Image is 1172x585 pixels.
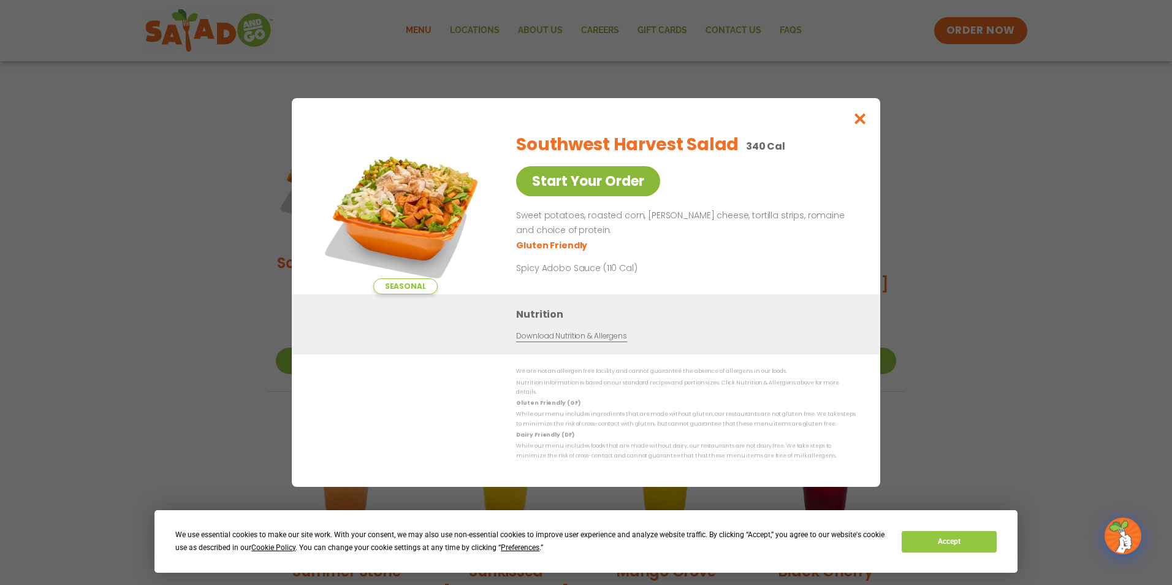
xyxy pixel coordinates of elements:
p: Nutrition information is based on our standard recipes and portion sizes. Click Nutrition & Aller... [516,378,856,397]
span: Seasonal [373,278,438,294]
p: While our menu includes foods that are made without dairy, our restaurants are not dairy free. We... [516,442,856,461]
strong: Gluten Friendly (GF) [516,399,580,407]
a: Start Your Order [516,166,660,196]
li: Gluten Friendly [516,239,589,252]
p: Sweet potatoes, roasted corn, [PERSON_NAME] cheese, tortilla strips, romaine and choice of protein. [516,208,851,238]
button: Accept [902,531,996,552]
a: Download Nutrition & Allergens [516,331,626,342]
span: Preferences [501,543,539,552]
div: Cookie Consent Prompt [154,510,1018,573]
strong: Dairy Friendly (DF) [516,431,574,438]
p: 340 Cal [746,139,785,154]
p: While our menu includes ingredients that are made without gluten, our restaurants are not gluten ... [516,410,856,429]
h3: Nutrition [516,307,862,322]
div: We use essential cookies to make our site work. With your consent, we may also use non-essential ... [175,529,887,554]
span: Cookie Policy [251,543,295,552]
img: Featured product photo for Southwest Harvest Salad [319,123,491,294]
p: We are not an allergen free facility and cannot guarantee the absence of allergens in our foods. [516,367,856,376]
button: Close modal [840,98,880,139]
p: Spicy Adobo Sauce (110 Cal) [516,262,743,275]
h2: Southwest Harvest Salad [516,132,739,158]
img: wpChatIcon [1106,519,1140,553]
